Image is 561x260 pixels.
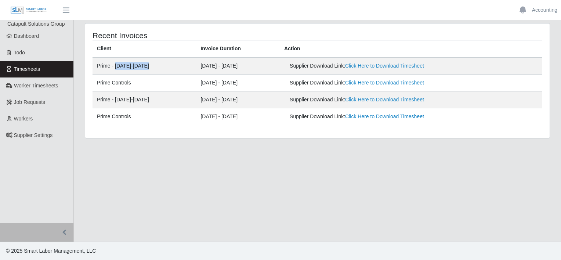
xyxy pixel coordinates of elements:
td: Prime - [DATE]-[DATE] [93,57,196,75]
td: [DATE] - [DATE] [196,75,280,91]
span: Supplier Settings [14,132,53,138]
div: Supplier Download Link: [290,113,448,120]
a: Accounting [532,6,557,14]
div: Supplier Download Link: [290,79,448,87]
td: [DATE] - [DATE] [196,108,280,125]
a: Click Here to Download Timesheet [345,113,424,119]
td: [DATE] - [DATE] [196,57,280,75]
span: Todo [14,50,25,55]
h4: Recent Invoices [93,31,274,40]
a: Click Here to Download Timesheet [345,80,424,86]
img: SLM Logo [10,6,47,14]
td: [DATE] - [DATE] [196,91,280,108]
div: Supplier Download Link: [290,62,448,70]
a: Click Here to Download Timesheet [345,97,424,102]
th: Action [280,40,542,58]
a: Click Here to Download Timesheet [345,63,424,69]
div: Supplier Download Link: [290,96,448,104]
span: Dashboard [14,33,39,39]
th: Invoice Duration [196,40,280,58]
span: Catapult Solutions Group [7,21,65,27]
span: Timesheets [14,66,40,72]
span: Workers [14,116,33,122]
span: © 2025 Smart Labor Management, LLC [6,248,96,254]
span: Job Requests [14,99,46,105]
span: Worker Timesheets [14,83,58,89]
td: Prime Controls [93,108,196,125]
th: Client [93,40,196,58]
td: Prime - [DATE]-[DATE] [93,91,196,108]
td: Prime Controls [93,75,196,91]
